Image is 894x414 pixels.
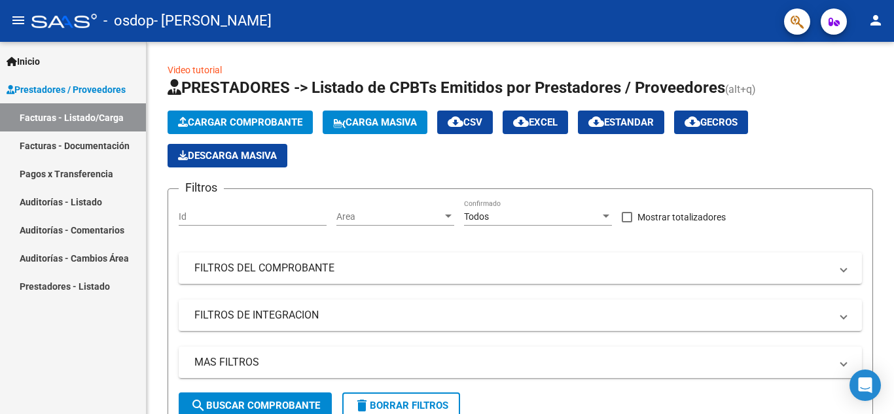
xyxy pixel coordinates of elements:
mat-panel-title: MAS FILTROS [194,355,831,370]
mat-icon: menu [10,12,26,28]
span: EXCEL [513,116,558,128]
button: Gecros [674,111,748,134]
span: Borrar Filtros [354,400,448,411]
app-download-masive: Descarga masiva de comprobantes (adjuntos) [168,144,287,167]
mat-expansion-panel-header: MAS FILTROS [179,347,862,378]
div: Open Intercom Messenger [849,370,881,401]
a: Video tutorial [168,65,222,75]
button: Cargar Comprobante [168,111,313,134]
span: Estandar [588,116,654,128]
button: EXCEL [503,111,568,134]
mat-icon: person [868,12,884,28]
mat-icon: delete [354,398,370,413]
h3: Filtros [179,179,224,197]
span: Mostrar totalizadores [637,209,726,225]
span: Todos [464,211,489,222]
button: CSV [437,111,493,134]
span: Inicio [7,54,40,69]
span: - osdop [103,7,154,35]
mat-icon: cloud_download [448,114,463,129]
span: CSV [448,116,482,128]
span: (alt+q) [725,83,756,95]
mat-panel-title: FILTROS DEL COMPROBANTE [194,261,831,275]
mat-icon: search [190,398,206,413]
span: Descarga Masiva [178,150,277,162]
button: Estandar [578,111,664,134]
mat-icon: cloud_download [685,114,700,129]
mat-expansion-panel-header: FILTROS DE INTEGRACION [179,300,862,331]
span: PRESTADORES -> Listado de CPBTs Emitidos por Prestadores / Proveedores [168,78,725,97]
mat-panel-title: FILTROS DE INTEGRACION [194,308,831,322]
mat-expansion-panel-header: FILTROS DEL COMPROBANTE [179,252,862,284]
span: Area [336,211,442,222]
span: - [PERSON_NAME] [154,7,272,35]
span: Prestadores / Proveedores [7,82,126,97]
span: Buscar Comprobante [190,400,320,411]
button: Descarga Masiva [168,144,287,167]
mat-icon: cloud_download [513,114,529,129]
mat-icon: cloud_download [588,114,604,129]
span: Gecros [685,116,738,128]
button: Carga Masiva [323,111,427,134]
span: Cargar Comprobante [178,116,302,128]
span: Carga Masiva [333,116,417,128]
